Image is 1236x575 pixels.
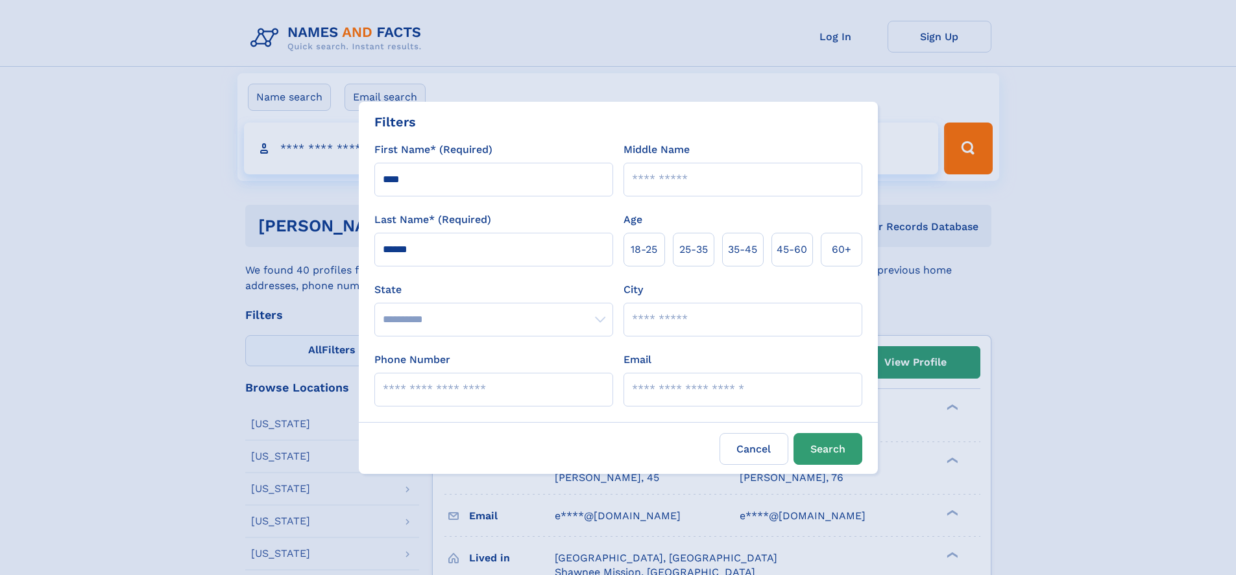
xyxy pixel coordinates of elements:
[374,352,450,368] label: Phone Number
[794,433,862,465] button: Search
[777,242,807,257] span: 45‑60
[624,212,642,228] label: Age
[624,352,651,368] label: Email
[631,242,657,257] span: 18‑25
[374,212,491,228] label: Last Name* (Required)
[832,242,851,257] span: 60+
[374,112,416,132] div: Filters
[679,242,708,257] span: 25‑35
[624,142,690,158] label: Middle Name
[720,433,788,465] label: Cancel
[624,282,643,298] label: City
[374,282,613,298] label: State
[374,142,492,158] label: First Name* (Required)
[728,242,757,257] span: 35‑45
